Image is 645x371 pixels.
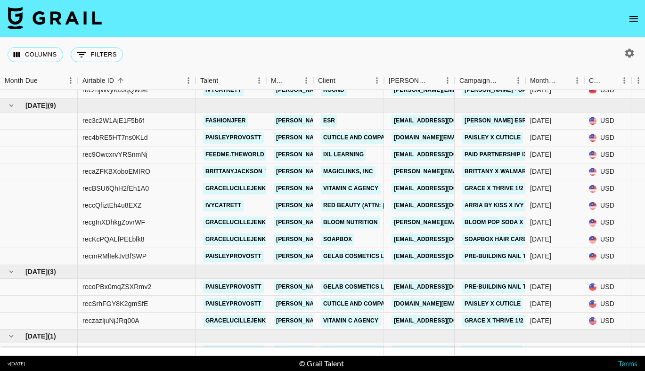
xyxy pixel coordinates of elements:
div: reczazljuNjJRq00A [82,316,139,325]
a: [PERSON_NAME][EMAIL_ADDRESS][PERSON_NAME][DOMAIN_NAME] [274,132,476,144]
a: Pre-Building Nail Tips [462,281,538,293]
img: Grail Talent [8,7,102,29]
button: Sort [498,74,511,87]
div: Sep '25 [530,299,551,308]
div: Aug '25 [530,167,551,176]
button: hide children [5,265,18,278]
button: hide children [5,330,18,343]
a: Paisley x Cuticle [462,132,523,144]
button: Sort [335,74,349,87]
a: feedme.theworld [203,149,267,161]
a: Paid Partnership IXL Learning [462,149,565,161]
button: Sort [427,74,441,87]
button: Sort [38,74,51,87]
a: Arria by Kiss x Ivy [462,200,526,211]
div: USD [584,214,631,231]
span: [DATE] [25,101,48,110]
button: Menu [370,73,384,88]
span: [DATE] [25,267,48,276]
a: Vitamin C Agency [321,315,381,327]
div: Campaign (Type) [459,72,498,90]
a: [PERSON_NAME][EMAIL_ADDRESS][PERSON_NAME][DOMAIN_NAME] [274,84,476,96]
a: Grace x Thrive 1/2 [462,183,526,194]
div: Booker [384,72,455,90]
a: Vitamin C Agency [321,183,381,194]
a: [PERSON_NAME][EMAIL_ADDRESS][DOMAIN_NAME] [392,84,545,96]
a: ivycatrett [203,200,244,211]
div: v [DATE] [8,361,25,367]
div: recaZFKBXoboEMIRO [82,167,150,176]
a: [EMAIL_ADDRESS][DOMAIN_NAME] [392,315,497,327]
button: Select columns [8,47,63,62]
div: rec9OwcxrvYRSnmNj [82,150,147,159]
a: [EMAIL_ADDRESS][DOMAIN_NAME] [392,200,497,211]
div: USD [584,82,631,99]
a: Red Beauty (ATTN: [PERSON_NAME]) [321,200,435,211]
button: hide children [5,99,18,112]
div: Client [318,72,335,90]
div: USD [584,343,631,360]
a: [EMAIL_ADDRESS][DOMAIN_NAME] [392,234,497,245]
a: [PERSON_NAME][EMAIL_ADDRESS][PERSON_NAME][DOMAIN_NAME] [274,200,476,211]
a: gracelucillejenkins [203,315,278,327]
div: Aug '25 [530,116,551,125]
a: [PERSON_NAME][EMAIL_ADDRESS][PERSON_NAME][DOMAIN_NAME] [392,166,594,177]
div: reccQfiztEh4u8EXZ [82,201,142,210]
a: [PERSON_NAME][EMAIL_ADDRESS][PERSON_NAME][DOMAIN_NAME] [274,281,476,293]
a: Gelab Cosmetics LLC [321,281,394,293]
a: Cuticle and Company [321,346,395,357]
a: [DOMAIN_NAME][EMAIL_ADDRESS][DOMAIN_NAME] [392,298,544,310]
a: Paisley x Cuticle [462,346,523,357]
div: USD [584,180,631,197]
div: Talent [200,72,218,90]
div: recoPBx0mqZSXRmv2 [82,282,151,291]
div: USD [584,163,631,180]
div: © Grail Talent [299,359,344,368]
a: gracelucillejenkins [203,183,278,194]
a: [EMAIL_ADDRESS][DOMAIN_NAME] [392,183,497,194]
div: Currency [589,72,604,90]
a: brittanyjackson_tv [203,166,275,177]
button: open drawer [624,9,643,28]
button: Menu [570,73,584,88]
div: Airtable ID [82,72,114,90]
div: Aug '25 [530,184,551,193]
a: paisleyprovostt [203,250,264,262]
div: recSrhFGY8K2gmSfE [82,299,148,308]
a: [PERSON_NAME][EMAIL_ADDRESS][PERSON_NAME][DOMAIN_NAME] [274,217,476,228]
a: [EMAIL_ADDRESS][DOMAIN_NAME] [392,250,497,262]
div: recmRMlIekJvBfSWP [82,251,147,261]
a: [EMAIL_ADDRESS][DOMAIN_NAME] [392,149,497,161]
a: fashionjfer [203,115,248,127]
a: Terms [618,359,637,368]
a: [PERSON_NAME][EMAIL_ADDRESS][PERSON_NAME][DOMAIN_NAME] [274,234,476,245]
a: Cuticle and Company [321,298,395,310]
button: Menu [441,73,455,88]
a: Cuticle and Company [321,132,395,144]
a: paisleyprovostt [203,281,264,293]
span: ( 9 ) [48,101,56,110]
div: Sep '25 [530,282,551,291]
div: Jul '25 [530,85,551,95]
div: USD [584,248,631,265]
div: Currency [584,72,631,90]
div: Manager [271,72,286,90]
div: Aug '25 [530,251,551,261]
div: Campaign (Type) [455,72,525,90]
a: paisleyprovostt [203,346,264,357]
a: [PERSON_NAME] - Uprising Anniversary [462,84,592,96]
a: gracelucillejenkins [203,234,278,245]
a: gracelucillejenkins [203,217,278,228]
div: rec3c2W1AjE1F5b6f [82,116,144,125]
span: ( 3 ) [48,267,56,276]
a: Brittany x Walmart [462,166,532,177]
div: Aug '25 [530,201,551,210]
a: [PERSON_NAME][EMAIL_ADDRESS][PERSON_NAME][DOMAIN_NAME] [274,315,476,327]
a: [PERSON_NAME][EMAIL_ADDRESS][PERSON_NAME][DOMAIN_NAME] [274,115,476,127]
div: Aug '25 [530,150,551,159]
a: Paisley x Cuticle [462,298,523,310]
a: [PERSON_NAME][EMAIL_ADDRESS][PERSON_NAME][DOMAIN_NAME] [274,183,476,194]
span: ( 1 ) [48,331,56,341]
div: USD [584,279,631,296]
div: Talent [196,72,266,90]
